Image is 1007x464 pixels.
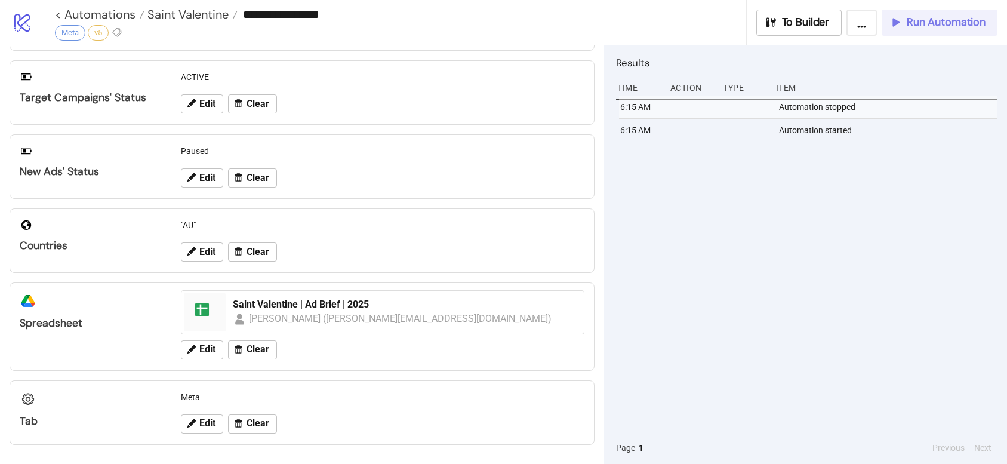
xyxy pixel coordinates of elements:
[199,344,215,355] span: Edit
[619,119,664,142] div: 6:15 AM
[199,173,215,183] span: Edit
[228,168,277,188] button: Clear
[181,340,223,359] button: Edit
[20,316,161,330] div: Spreadsheet
[199,418,215,429] span: Edit
[846,10,877,36] button: ...
[722,76,766,99] div: Type
[907,16,986,29] span: Run Automation
[619,96,664,118] div: 6:15 AM
[181,168,223,188] button: Edit
[929,441,968,454] button: Previous
[756,10,842,36] button: To Builder
[20,165,161,179] div: New Ads' Status
[181,242,223,262] button: Edit
[181,414,223,434] button: Edit
[882,10,997,36] button: Run Automation
[782,16,830,29] span: To Builder
[20,414,161,428] div: Tab
[971,441,995,454] button: Next
[778,119,1000,142] div: Automation started
[233,298,577,311] div: Saint Valentine | Ad Brief | 2025
[247,418,269,429] span: Clear
[635,441,647,454] button: 1
[199,247,215,257] span: Edit
[247,99,269,109] span: Clear
[228,340,277,359] button: Clear
[55,25,85,41] div: Meta
[176,66,589,88] div: ACTIVE
[20,239,161,253] div: Countries
[176,140,589,162] div: Paused
[247,247,269,257] span: Clear
[249,311,552,326] div: [PERSON_NAME] ([PERSON_NAME][EMAIL_ADDRESS][DOMAIN_NAME])
[176,214,589,236] div: "AU"
[778,96,1000,118] div: Automation stopped
[228,242,277,262] button: Clear
[181,94,223,113] button: Edit
[55,8,144,20] a: < Automations
[199,99,215,109] span: Edit
[88,25,109,41] div: v5
[616,55,997,70] h2: Results
[228,94,277,113] button: Clear
[616,441,635,454] span: Page
[616,76,661,99] div: Time
[247,173,269,183] span: Clear
[775,76,997,99] div: Item
[144,7,229,22] span: Saint Valentine
[669,76,714,99] div: Action
[228,414,277,434] button: Clear
[144,8,238,20] a: Saint Valentine
[247,344,269,355] span: Clear
[176,386,589,408] div: Meta
[20,91,161,105] div: Target Campaigns' Status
